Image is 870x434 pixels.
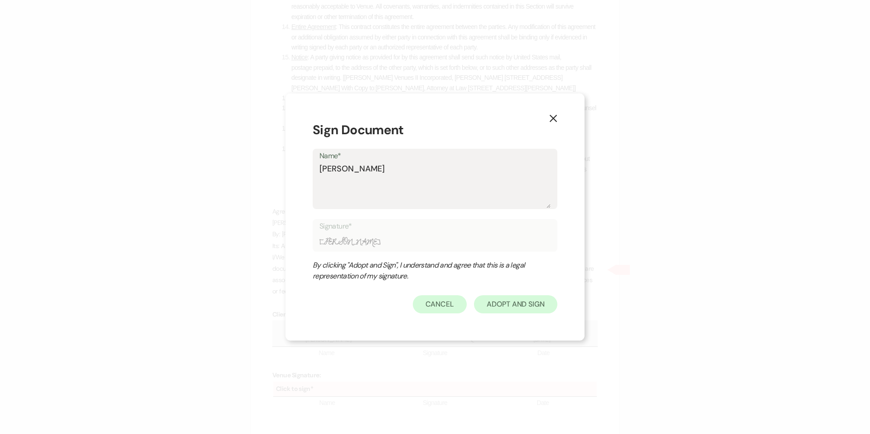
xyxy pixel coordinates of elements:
[319,220,551,233] label: Signature*
[319,150,551,163] label: Name*
[319,163,551,208] textarea: [PERSON_NAME]
[313,260,539,282] div: By clicking "Adopt and Sign", I understand and agree that this is a legal representation of my si...
[474,295,557,313] button: Adopt And Sign
[413,295,467,313] button: Cancel
[313,121,557,140] h1: Sign Document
